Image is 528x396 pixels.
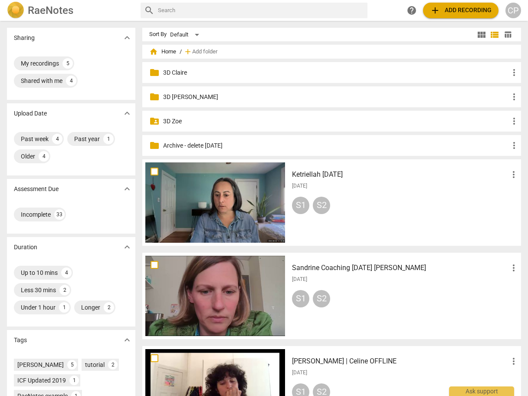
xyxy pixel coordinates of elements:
[488,28,501,41] button: List view
[476,30,487,40] span: view_module
[59,285,70,295] div: 2
[158,3,364,17] input: Search
[21,76,62,85] div: Shared with me
[475,28,488,41] button: Tile view
[149,116,160,126] span: folder_shared
[14,243,37,252] p: Duration
[149,47,176,56] span: Home
[505,3,521,18] button: CP
[449,386,514,396] div: Ask support
[121,107,134,120] button: Show more
[21,268,58,277] div: Up to 10 mins
[21,59,59,68] div: My recordings
[121,241,134,254] button: Show more
[122,184,132,194] span: expand_more
[430,5,440,16] span: add
[509,92,519,102] span: more_vert
[66,76,76,86] div: 4
[163,141,509,150] p: Archive - delete in 3 months
[292,276,307,283] span: [DATE]
[14,33,35,43] p: Sharing
[28,4,73,16] h2: RaeNotes
[313,290,330,307] div: S2
[61,267,72,278] div: 4
[144,5,154,16] span: search
[404,3,420,18] a: Help
[104,302,114,313] div: 2
[292,290,309,307] div: S1
[121,182,134,195] button: Show more
[81,303,100,312] div: Longer
[180,49,182,55] span: /
[121,333,134,346] button: Show more
[122,335,132,345] span: expand_more
[122,33,132,43] span: expand_more
[85,360,105,369] div: tutorial
[313,197,330,214] div: S2
[145,162,518,243] a: Ketriellah [DATE][DATE]S1S2
[14,185,59,194] p: Assessment Due
[170,28,202,42] div: Default
[17,360,64,369] div: [PERSON_NAME]
[423,3,498,18] button: Upload
[108,360,118,370] div: 2
[59,302,69,313] div: 1
[21,210,51,219] div: Incomplete
[69,376,79,385] div: 1
[21,286,56,294] div: Less 30 mins
[67,360,77,370] div: 5
[292,356,508,366] h3: Anne G | Celine OFFLINE
[163,68,509,77] p: 3D Claire
[7,2,134,19] a: LogoRaeNotes
[54,209,65,220] div: 33
[14,109,47,118] p: Upload Date
[14,336,27,345] p: Tags
[509,116,519,126] span: more_vert
[504,30,512,39] span: table_chart
[508,356,519,366] span: more_vert
[163,92,509,102] p: 3D Ruth
[192,49,217,55] span: Add folder
[292,369,307,376] span: [DATE]
[74,135,100,143] div: Past year
[184,47,192,56] span: add
[21,303,56,312] div: Under 1 hour
[149,31,167,38] div: Sort By
[21,152,35,161] div: Older
[39,151,49,162] div: 4
[501,28,514,41] button: Table view
[149,67,160,78] span: folder
[122,108,132,119] span: expand_more
[430,5,492,16] span: Add recording
[62,58,73,69] div: 5
[407,5,417,16] span: help
[508,169,519,180] span: more_vert
[489,30,500,40] span: view_list
[292,182,307,190] span: [DATE]
[149,92,160,102] span: folder
[149,140,160,151] span: folder
[509,67,519,78] span: more_vert
[508,263,519,273] span: more_vert
[292,169,508,180] h3: Ketriellah 11 Sept
[121,31,134,44] button: Show more
[52,134,62,144] div: 4
[17,376,66,385] div: ICF Updated 2019
[122,242,132,252] span: expand_more
[292,197,309,214] div: S1
[149,47,158,56] span: home
[7,2,24,19] img: Logo
[163,117,509,126] p: 3D Zoe
[509,140,519,151] span: more_vert
[292,263,508,273] h3: Sandrine Coaching 12th May 2025 Isabel
[21,135,49,143] div: Past week
[145,256,518,336] a: Sandrine Coaching [DATE] [PERSON_NAME][DATE]S1S2
[103,134,114,144] div: 1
